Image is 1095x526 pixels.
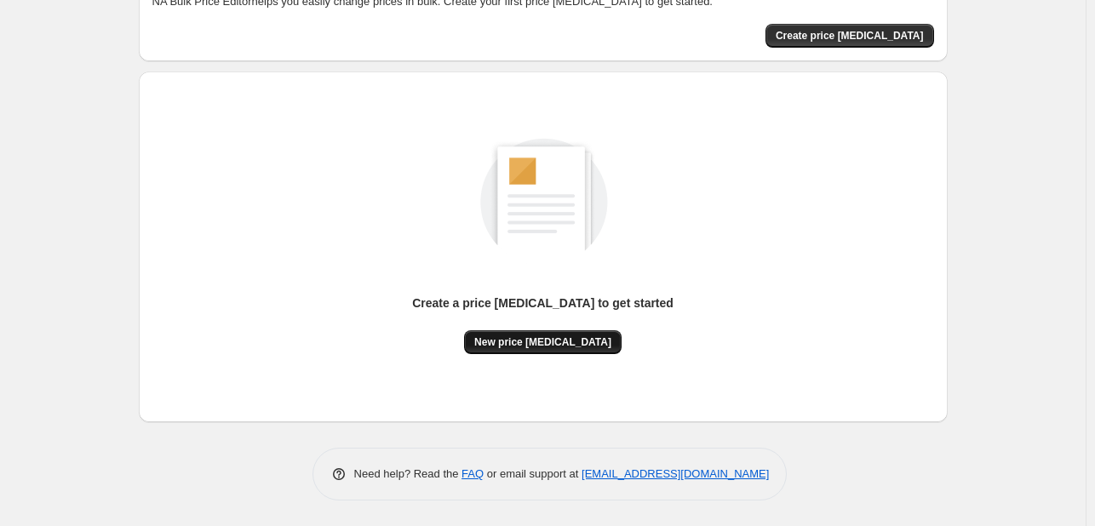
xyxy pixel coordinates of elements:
span: Need help? Read the [354,467,462,480]
button: Create price change job [765,24,934,48]
a: [EMAIL_ADDRESS][DOMAIN_NAME] [582,467,769,480]
span: New price [MEDICAL_DATA] [474,335,611,349]
a: FAQ [462,467,484,480]
span: Create price [MEDICAL_DATA] [776,29,924,43]
p: Create a price [MEDICAL_DATA] to get started [412,294,674,312]
button: New price [MEDICAL_DATA] [464,330,622,354]
span: or email support at [484,467,582,480]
